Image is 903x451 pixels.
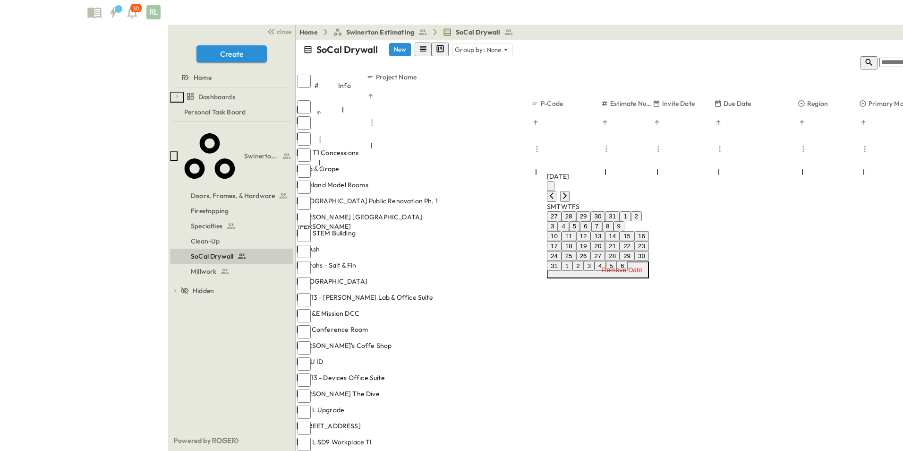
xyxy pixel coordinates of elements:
[333,27,427,37] a: Swinerton Estimating
[456,27,500,37] span: SoCal Drywall
[104,4,123,21] button: 2
[547,202,551,211] span: Sunday
[572,261,583,271] button: 2
[315,72,338,99] div: #
[562,241,576,251] button: 18
[620,231,634,241] button: 15
[562,231,576,241] button: 11
[576,241,591,251] button: 19
[298,309,359,318] span: SDG&E Mission DCC
[562,211,576,221] button: 28
[170,71,291,84] a: Home
[605,241,620,251] button: 21
[620,211,630,221] button: 1
[298,75,311,88] input: Select all rows
[191,252,233,261] span: SoCal Drywall
[298,373,311,387] input: Select row
[576,251,591,261] button: 26
[562,261,572,271] button: 1
[634,251,649,261] button: 30
[298,437,372,447] span: ASML SD9 Workplace TI
[366,92,375,100] button: Sort
[298,293,433,302] span: SAN13 - [PERSON_NAME] Lab & Office Suite
[298,309,311,322] input: Select row
[595,261,605,271] button: 4
[576,211,591,221] button: 29
[298,229,311,242] input: Select row
[277,27,291,36] span: close
[298,213,311,226] input: Select row
[547,211,562,221] button: 27
[298,277,367,286] span: [GEOGRAPHIC_DATA]
[170,189,291,202] a: Doors, Frames, & Hardware
[298,260,356,270] span: Harrahs - Salt & Fin
[170,104,293,120] div: Personal Task Boardtest
[193,286,214,295] span: Hidden
[145,4,162,20] button: RL
[298,197,311,210] input: Select row
[263,25,293,38] button: close
[605,231,620,241] button: 14
[631,211,642,221] button: 2
[298,148,311,162] input: Select row
[191,221,222,231] span: Specialties
[170,264,293,279] div: Millworktest
[590,251,605,261] button: 27
[191,267,216,276] span: Millwork
[576,202,579,211] span: Saturday
[605,211,620,221] button: 31
[191,236,220,246] span: Clean-Up
[605,251,620,261] button: 28
[298,357,311,371] input: Select row
[170,249,293,264] div: SoCal Drywalltest
[602,221,613,231] button: 8
[179,124,291,188] a: Swinerton Estimating
[298,325,368,334] span: CP3 Conference Room
[298,100,311,113] input: Select row
[194,73,212,82] span: Home
[584,261,595,271] button: 3
[298,293,311,306] input: Select row
[376,72,417,82] p: Project Name
[590,211,605,221] button: 30
[298,148,358,157] span: SAN T1 Concessions
[298,212,459,231] span: [PERSON_NAME] [GEOGRAPHIC_DATA][PERSON_NAME]
[170,204,291,217] a: Firestopping
[613,221,624,231] button: 9
[298,405,344,415] span: ASML Upgrade
[455,45,485,54] p: Group by:
[170,105,291,119] a: Personal Task Board
[547,181,554,191] button: calendar view is open, switch to year view
[415,43,449,56] div: table view
[298,180,368,190] span: 611 Island Model Rooms
[634,231,649,241] button: 16
[298,421,361,431] span: [STREET_ADDRESS]
[606,261,617,271] button: 5
[170,124,293,188] div: Swinerton Estimatingtest
[170,250,291,263] a: SoCal Drywall
[170,218,293,234] div: Specialtiestest
[298,181,311,194] input: Select row
[432,43,449,56] button: kanban view
[298,422,311,435] input: Select row
[590,231,605,241] button: 13
[568,202,572,211] span: Thursday
[298,165,311,178] input: Select row
[551,202,556,211] span: Monday
[170,234,293,249] div: Clean-Uptest
[547,172,649,181] div: [DATE]
[569,221,580,231] button: 5
[170,188,293,203] div: Doors, Frames, & Hardwaretest
[298,373,385,382] span: SAN13 - Devices Office Suite
[547,191,556,202] button: Previous month
[558,221,569,231] button: 4
[198,92,235,102] span: Dashboards
[244,151,280,161] span: Swinerton Estimating
[170,234,291,248] a: Clean-Up
[298,261,311,274] input: Select row
[116,18,121,25] h6: 2
[389,43,411,56] button: New
[168,430,295,451] div: Powered by
[298,389,380,399] span: [PERSON_NAME] The Dive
